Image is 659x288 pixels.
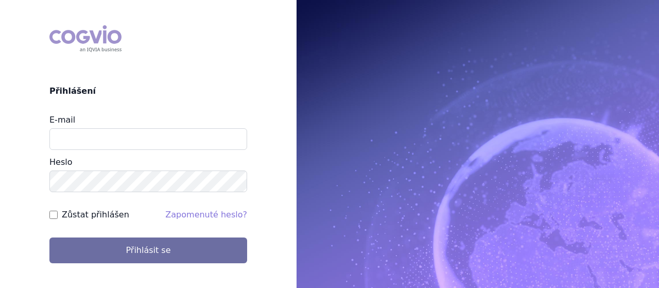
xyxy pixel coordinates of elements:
[49,115,75,125] label: E-mail
[62,209,129,221] label: Zůstat přihlášen
[165,210,247,219] a: Zapomenuté heslo?
[49,85,247,97] h2: Přihlášení
[49,238,247,263] button: Přihlásit se
[49,25,122,52] div: COGVIO
[49,157,72,167] label: Heslo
